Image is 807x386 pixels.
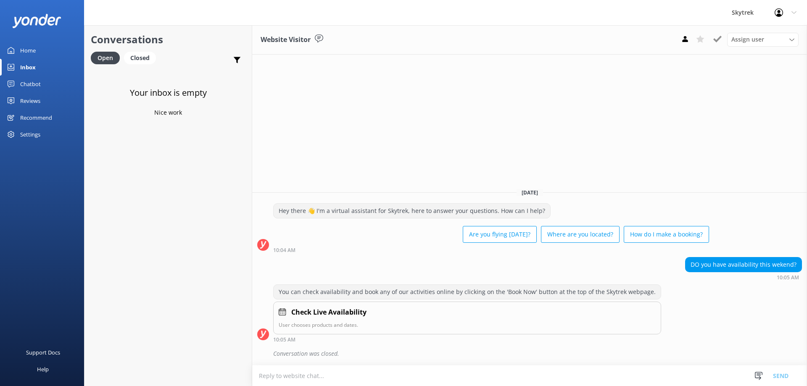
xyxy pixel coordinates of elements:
div: Inbox [20,59,36,76]
button: Where are you located? [541,226,620,243]
a: Closed [124,53,160,62]
div: 10:04am 14-Aug-2025 (UTC +12:00) Pacific/Auckland [273,247,709,253]
h3: Website Visitor [261,34,311,45]
button: How do I make a booking? [624,226,709,243]
h3: Your inbox is empty [130,86,207,100]
div: Assign User [727,33,799,46]
div: Hey there 👋 I'm a virtual assistant for Skytrek, here to answer your questions. How can I help? [274,204,550,218]
span: [DATE] [517,189,543,196]
div: Help [37,361,49,378]
div: Support Docs [26,344,60,361]
span: Assign user [731,35,764,44]
div: Recommend [20,109,52,126]
img: yonder-white-logo.png [13,14,61,28]
div: Open [91,52,120,64]
div: Closed [124,52,156,64]
h2: Conversations [91,32,245,47]
div: Conversation was closed. [273,347,802,361]
strong: 10:05 AM [273,337,295,342]
strong: 10:05 AM [777,275,799,280]
button: Are you flying [DATE]? [463,226,537,243]
div: Chatbot [20,76,41,92]
strong: 10:04 AM [273,248,295,253]
div: Settings [20,126,40,143]
h4: Check Live Availability [291,307,367,318]
div: You can check availability and book any of our activities online by clicking on the 'Book Now' bu... [274,285,661,299]
div: Reviews [20,92,40,109]
p: Nice work [154,108,182,117]
div: 2025-08-14T00:22:45.382 [257,347,802,361]
div: DO you have availability this wekend? [686,257,802,272]
a: Open [91,53,124,62]
div: 10:05am 14-Aug-2025 (UTC +12:00) Pacific/Auckland [685,274,802,280]
div: Home [20,42,36,59]
p: User chooses products and dates. [279,321,656,329]
div: 10:05am 14-Aug-2025 (UTC +12:00) Pacific/Auckland [273,336,661,342]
